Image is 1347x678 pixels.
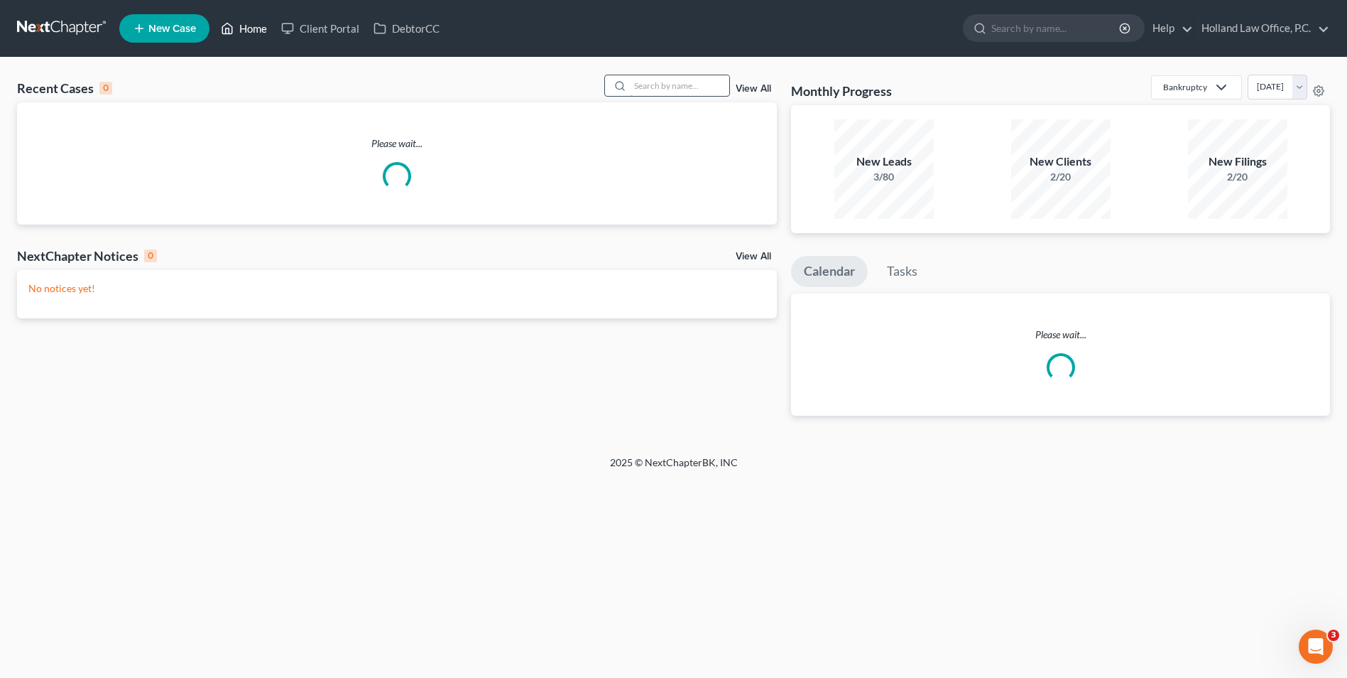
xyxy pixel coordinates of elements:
div: Recent Cases [17,80,112,97]
input: Search by name... [630,75,729,96]
a: View All [736,252,771,262]
div: 2025 © NextChapterBK, INC [269,456,1079,481]
div: New Clients [1011,154,1111,170]
div: NextChapter Notices [17,247,157,264]
a: Client Portal [274,16,366,41]
div: Bankruptcy [1163,81,1207,93]
div: New Leads [834,154,934,170]
p: Please wait... [17,136,777,151]
div: 2/20 [1011,170,1111,184]
div: 3/80 [834,170,934,184]
div: 0 [99,82,112,95]
span: 3 [1328,630,1339,641]
p: Please wait... [791,328,1330,342]
a: Holland Law Office, P.C. [1194,16,1329,41]
span: New Case [148,23,196,34]
input: Search by name... [991,15,1121,41]
a: Help [1145,16,1193,41]
a: Tasks [874,256,930,287]
a: Home [214,16,274,41]
a: DebtorCC [366,16,447,41]
a: Calendar [791,256,868,287]
div: 0 [144,249,157,262]
a: View All [736,84,771,94]
div: New Filings [1188,154,1287,170]
div: 2/20 [1188,170,1287,184]
h3: Monthly Progress [791,82,892,99]
p: No notices yet! [28,281,765,296]
iframe: Intercom live chat [1299,630,1333,664]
